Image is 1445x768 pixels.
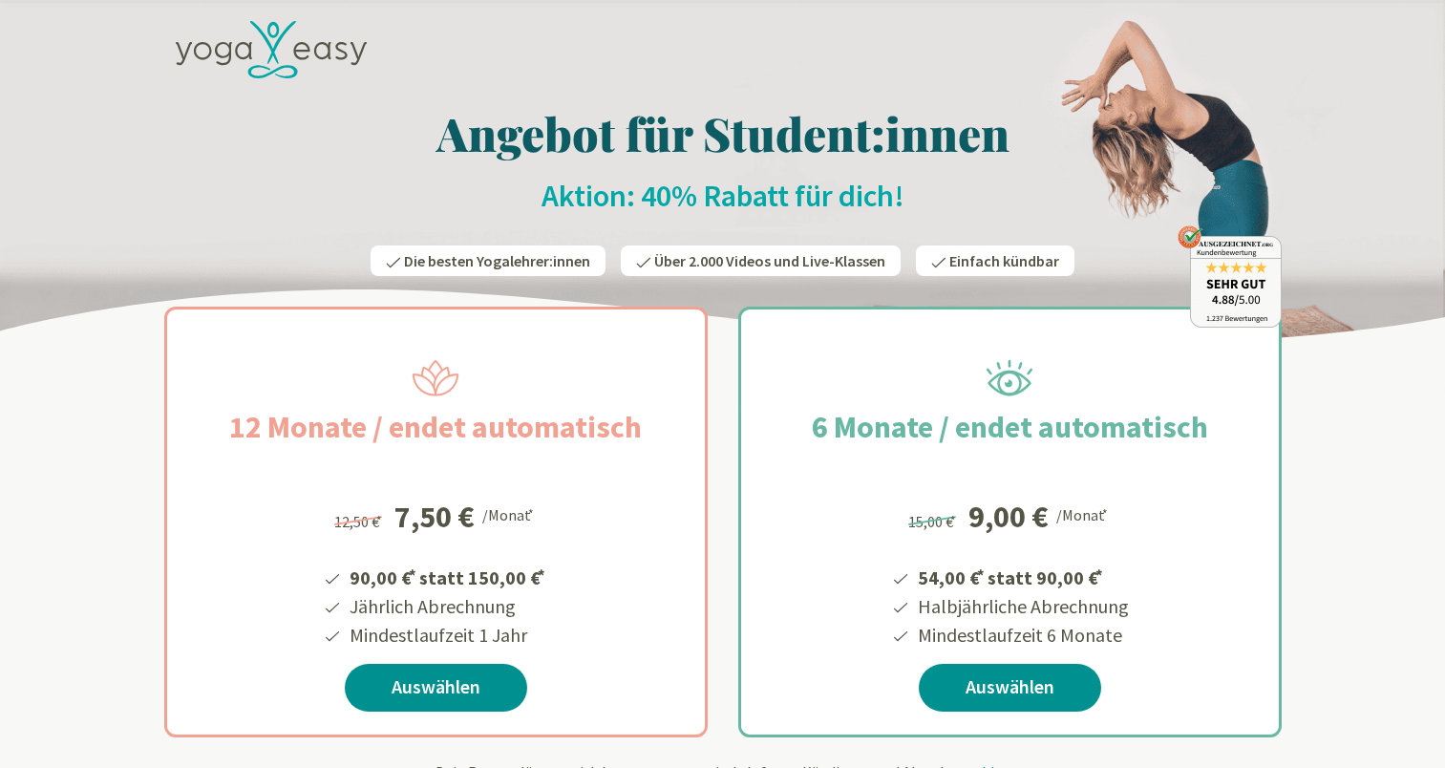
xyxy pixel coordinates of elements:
a: Auswählen [345,664,527,712]
li: Mindestlaufzeit 6 Monate [915,621,1129,650]
img: ausgezeichnet_badge.png [1178,225,1282,328]
div: /Monat [482,501,537,526]
div: 9,00 € [968,501,1049,532]
span: Einfach kündbar [949,251,1059,270]
li: Halbjährliche Abrechnung [915,592,1129,621]
li: Jährlich Abrechnung [347,592,548,621]
a: Auswählen [919,664,1101,712]
span: 15,00 € [908,512,959,531]
span: Über 2.000 Videos und Live-Klassen [654,251,885,270]
span: 12,50 € [334,512,385,531]
h2: 6 Monate / endet automatisch [766,404,1254,450]
h2: 12 Monate / endet automatisch [183,404,688,450]
div: 7,50 € [394,501,475,532]
h2: Aktion: 40% Rabatt für dich! [164,177,1282,215]
div: /Monat [1056,501,1111,526]
li: 90,00 € statt 150,00 € [347,560,548,592]
h1: Angebot für Student:innen [164,104,1282,161]
li: Mindestlaufzeit 1 Jahr [347,621,548,650]
span: Die besten Yogalehrer:innen [404,251,590,270]
li: 54,00 € statt 90,00 € [915,560,1129,592]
